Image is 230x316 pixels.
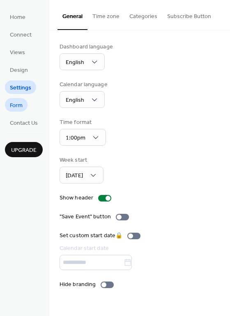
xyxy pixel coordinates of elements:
span: English [66,57,84,68]
div: Show header [60,194,93,202]
div: Dashboard language [60,43,113,51]
div: Week start [60,156,102,165]
a: Settings [5,80,36,94]
a: Design [5,63,33,76]
a: Views [5,45,30,59]
a: Home [5,10,30,23]
a: Connect [5,27,37,41]
span: Connect [10,31,32,39]
button: Upgrade [5,142,43,157]
a: Contact Us [5,116,43,129]
span: Views [10,48,25,57]
span: 1:00pm [66,133,85,144]
div: "Save Event" button [60,213,111,221]
span: Design [10,66,28,75]
div: Calendar language [60,80,108,89]
span: Upgrade [11,146,37,155]
span: Form [10,101,23,110]
a: Form [5,98,28,112]
div: Hide branding [60,280,96,289]
span: English [66,95,84,106]
span: Contact Us [10,119,38,128]
div: Time format [60,118,104,127]
span: [DATE] [66,170,83,181]
span: Home [10,13,25,22]
span: Settings [10,84,31,92]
